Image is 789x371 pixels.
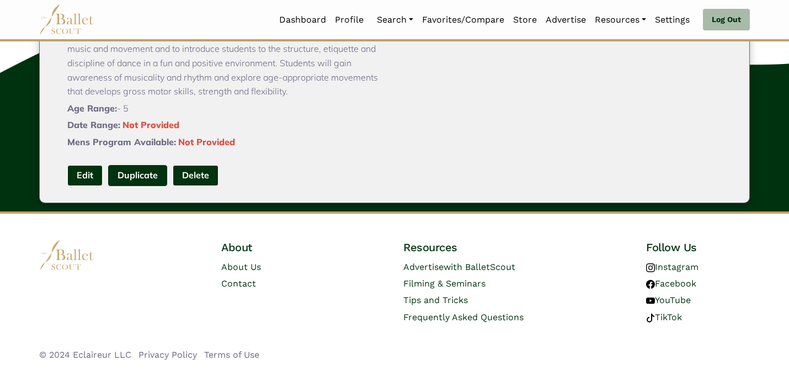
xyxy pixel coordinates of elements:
span: Age Range: [67,103,117,114]
a: Instagram [646,262,699,272]
a: Resources [590,8,651,31]
img: facebook logo [646,280,655,289]
h4: Resources [403,240,568,255]
li: © 2024 Eclaireur LLC [39,348,131,362]
a: Tips and Tricks [403,295,468,305]
span: with BalletScout [444,262,515,272]
a: Advertise [541,8,590,31]
a: Log Out [703,9,750,31]
span: Not Provided [178,136,235,147]
a: Terms of Use [204,349,259,360]
a: Duplicate [108,165,167,185]
span: Not Provided [122,119,179,130]
a: Contact [221,278,256,289]
a: Settings [651,8,694,31]
a: Dashboard [275,8,330,31]
a: Advertisewith BalletScout [403,262,515,272]
a: TikTok [646,312,682,322]
img: tiktok logo [646,314,655,322]
a: About Us [221,262,261,272]
a: Facebook [646,278,696,289]
a: Favorites/Compare [418,8,509,31]
img: youtube logo [646,296,655,305]
img: instagram logo [646,263,655,272]
p: - 5 [67,102,386,116]
img: logo [39,240,94,271]
a: Store [509,8,541,31]
a: Profile [330,8,368,31]
p: The foundation of this class is to encourage creativity through music and movement and to introdu... [67,28,386,99]
h4: About [221,240,325,255]
a: Privacy Policy [138,349,197,360]
a: Edit [67,165,103,185]
span: Date Range: [67,119,120,130]
button: Delete [173,165,218,185]
a: Frequently Asked Questions [403,312,524,322]
a: YouTube [646,295,691,305]
span: Mens Program Available: [67,136,176,147]
h4: Follow Us [646,240,750,255]
a: Filming & Seminars [403,278,486,289]
a: Search [372,8,418,31]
